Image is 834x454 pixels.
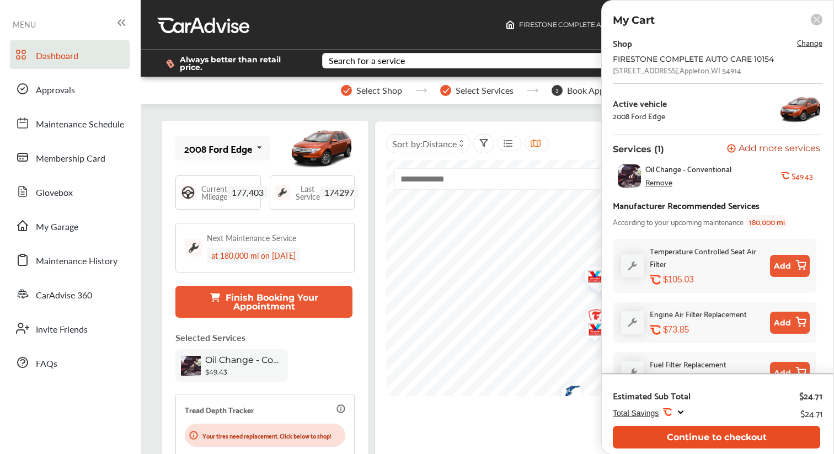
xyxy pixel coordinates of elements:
div: Temperature Controlled Seat Air Filter [650,244,766,270]
b: $49.43 [205,368,227,376]
canvas: Map [386,160,794,396]
img: stepper-checkmark.b5569197.svg [341,85,352,96]
a: Invite Friends [10,314,130,343]
div: $24.71 [799,390,822,401]
button: Finish Booking Your Appointment [175,286,353,318]
img: 5098_st0640_046.jpg [778,93,822,126]
span: FAQs [36,357,57,371]
span: FIRESTONE COMPLETE AUTO CARE 10154 , [STREET_ADDRESS] Appleton , WI 54914 [519,20,780,29]
img: header-home-logo.8d720a4f.svg [506,20,515,29]
div: $105.03 [663,274,766,285]
img: oil-change-thumb.jpg [181,356,201,376]
img: maintenance_logo [275,185,290,200]
p: Tread Depth Tracker [185,403,254,416]
a: Glovebox [10,177,130,206]
img: logo-goodyear.png [553,378,582,410]
div: Manufacturer Recommended Services [613,197,760,212]
img: logo-firestone.png [578,302,607,337]
div: Map marker [578,302,605,337]
div: at 180,000 mi on [DATE] [207,248,300,263]
span: Book Appointment [567,86,640,95]
p: Selected Services [175,331,245,344]
span: According to your upcoming maintenance [613,215,744,228]
span: 3 [552,85,563,96]
span: Oil Change - Conventional [645,164,731,173]
div: Fuel Filter Replacement [650,357,726,370]
p: Your tires need replacement. Click below to shop! [202,430,331,441]
span: Maintenance History [36,254,117,269]
a: Membership Card [10,143,130,172]
span: Add more services [739,144,820,154]
div: $24.71 [800,405,822,420]
span: Maintenance Schedule [36,117,124,132]
div: Map marker [576,261,604,296]
button: Add [770,312,810,334]
p: Services (1) [613,144,664,154]
img: default_wrench_icon.d1a43860.svg [621,311,644,334]
button: Continue to checkout [613,426,820,448]
img: steering_logo [180,185,196,200]
img: mobile_5098_st0640_046.jpg [288,124,355,173]
img: stepper-arrow.e24c07c6.svg [415,88,427,93]
span: Membership Card [36,152,105,166]
span: Select Services [456,86,514,95]
a: Add more services [727,144,822,154]
div: Next Maintenance Service [207,232,296,243]
span: Select Shop [356,86,402,95]
div: $73.85 [663,324,766,335]
div: Engine Air Filter Replacement [650,307,747,320]
span: Oil Change - Conventional [205,355,282,365]
span: 174297 [320,186,359,199]
img: logo-valvoline.png [576,261,606,296]
img: dollor_label_vector.a70140d1.svg [166,59,174,68]
img: maintenance_logo [185,239,202,257]
div: Remove [645,178,672,186]
span: MENU [13,20,36,29]
div: Shop [613,35,632,50]
span: Approvals [36,83,75,98]
span: Invite Friends [36,323,88,337]
b: $49.43 [792,172,812,180]
a: CarAdvise 360 [10,280,130,308]
span: Current Mileage [201,185,227,200]
div: FIRESTONE COMPLETE AUTO CARE 10154 [613,55,789,63]
img: logo-valvoline.png [577,314,606,349]
div: Search for a service [329,56,405,65]
div: Estimated Sub Total [613,390,691,401]
div: [STREET_ADDRESS] , Appleton , WI 54914 [613,66,741,74]
button: Add [770,255,810,277]
span: Last Service [296,185,320,200]
span: Sort by : [392,137,457,150]
a: Dashboard [10,40,130,69]
button: Add [770,362,810,384]
img: stepper-checkmark.b5569197.svg [440,85,451,96]
span: Distance [423,137,457,150]
span: Dashboard [36,49,78,63]
a: Maintenance History [10,245,130,274]
img: default_wrench_icon.d1a43860.svg [621,361,644,384]
div: Map marker [553,378,581,410]
a: FAQs [10,348,130,377]
div: Active vehicle [613,98,667,108]
a: Approvals [10,74,130,103]
div: Map marker [577,314,605,349]
div: 2008 Ford Edge [184,143,252,154]
img: stepper-arrow.e24c07c6.svg [527,88,538,93]
span: 180,000 mi [746,215,788,228]
a: Maintenance Schedule [10,109,130,137]
span: Change [797,36,822,49]
img: default_wrench_icon.d1a43860.svg [621,254,644,277]
span: CarAdvise 360 [36,289,92,303]
span: My Garage [36,220,78,234]
span: Always better than retail price. [180,56,304,71]
span: Total Savings [613,409,659,418]
span: 177,403 [227,186,268,199]
p: My Cart [613,14,655,26]
a: My Garage [10,211,130,240]
img: oil-change-thumb.jpg [618,164,641,188]
span: Glovebox [36,186,73,200]
button: Add more services [727,144,820,154]
div: 2008 Ford Edge [613,111,665,120]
